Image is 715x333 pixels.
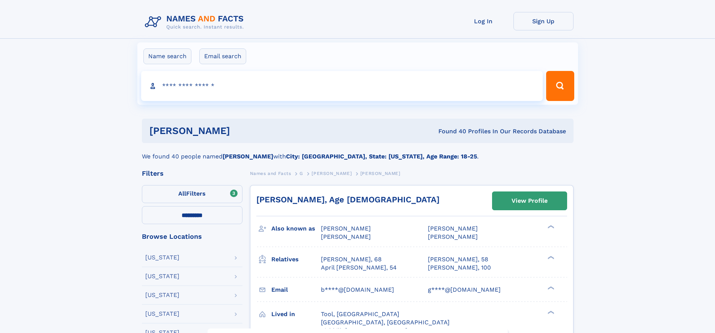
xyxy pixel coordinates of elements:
[142,233,242,240] div: Browse Locations
[142,12,250,32] img: Logo Names and Facts
[143,48,191,64] label: Name search
[546,225,555,229] div: ❯
[428,264,491,272] a: [PERSON_NAME], 100
[271,283,321,296] h3: Email
[256,195,440,204] a: [PERSON_NAME], Age [DEMOGRAPHIC_DATA]
[286,153,477,160] b: City: [GEOGRAPHIC_DATA], State: [US_STATE], Age Range: 18-25
[178,190,186,197] span: All
[512,192,548,209] div: View Profile
[145,311,179,317] div: [US_STATE]
[300,171,303,176] span: G
[453,12,513,30] a: Log In
[321,319,450,326] span: [GEOGRAPHIC_DATA], [GEOGRAPHIC_DATA]
[142,185,242,203] label: Filters
[271,222,321,235] h3: Also known as
[546,310,555,315] div: ❯
[250,169,291,178] a: Names and Facts
[300,169,303,178] a: G
[271,253,321,266] h3: Relatives
[321,264,397,272] a: April [PERSON_NAME], 54
[546,255,555,260] div: ❯
[145,292,179,298] div: [US_STATE]
[546,71,574,101] button: Search Button
[321,255,382,264] a: [PERSON_NAME], 68
[145,273,179,279] div: [US_STATE]
[492,192,567,210] a: View Profile
[271,308,321,321] h3: Lived in
[428,255,488,264] a: [PERSON_NAME], 58
[321,310,399,318] span: Tool, [GEOGRAPHIC_DATA]
[145,255,179,261] div: [US_STATE]
[312,171,352,176] span: [PERSON_NAME]
[312,169,352,178] a: [PERSON_NAME]
[321,225,371,232] span: [PERSON_NAME]
[321,233,371,240] span: [PERSON_NAME]
[428,225,478,232] span: [PERSON_NAME]
[223,153,273,160] b: [PERSON_NAME]
[513,12,574,30] a: Sign Up
[142,143,574,161] div: We found 40 people named with .
[360,171,400,176] span: [PERSON_NAME]
[199,48,246,64] label: Email search
[142,170,242,177] div: Filters
[334,127,566,136] div: Found 40 Profiles In Our Records Database
[141,71,543,101] input: search input
[546,285,555,290] div: ❯
[149,126,334,136] h1: [PERSON_NAME]
[428,233,478,240] span: [PERSON_NAME]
